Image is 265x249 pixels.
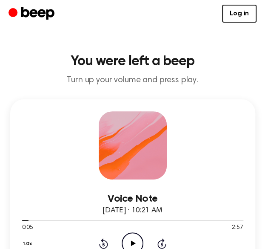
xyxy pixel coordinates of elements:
[9,6,57,22] a: Beep
[103,207,162,214] span: [DATE] · 10:21 AM
[7,55,258,68] h1: You were left a beep
[7,75,258,86] p: Turn up your volume and press play.
[222,5,256,23] a: Log in
[22,193,243,205] h3: Voice Note
[232,223,243,232] span: 2:57
[22,223,33,232] span: 0:05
